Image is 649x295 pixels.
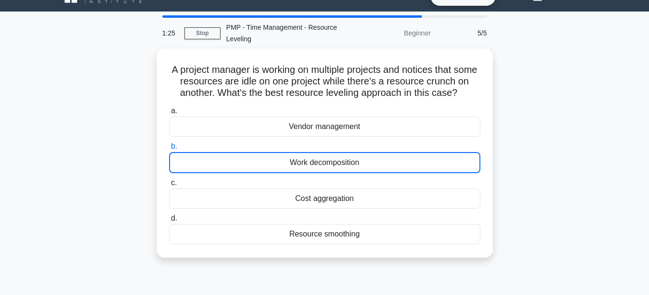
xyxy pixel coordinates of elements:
div: PMP - Time Management - Resource Leveling [220,18,353,48]
div: Resource smoothing [169,224,480,244]
div: 1:25 [157,24,184,43]
div: Cost aggregation [169,189,480,209]
h5: A project manager is working on multiple projects and notices that some resources are idle on one... [168,64,481,99]
span: b. [171,142,177,150]
div: Vendor management [169,117,480,137]
div: Work decomposition [169,152,480,173]
span: d. [171,214,177,222]
div: 5/5 [437,24,493,43]
div: Beginner [353,24,437,43]
a: Stop [184,27,220,39]
span: c. [171,178,177,187]
span: a. [171,106,177,115]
